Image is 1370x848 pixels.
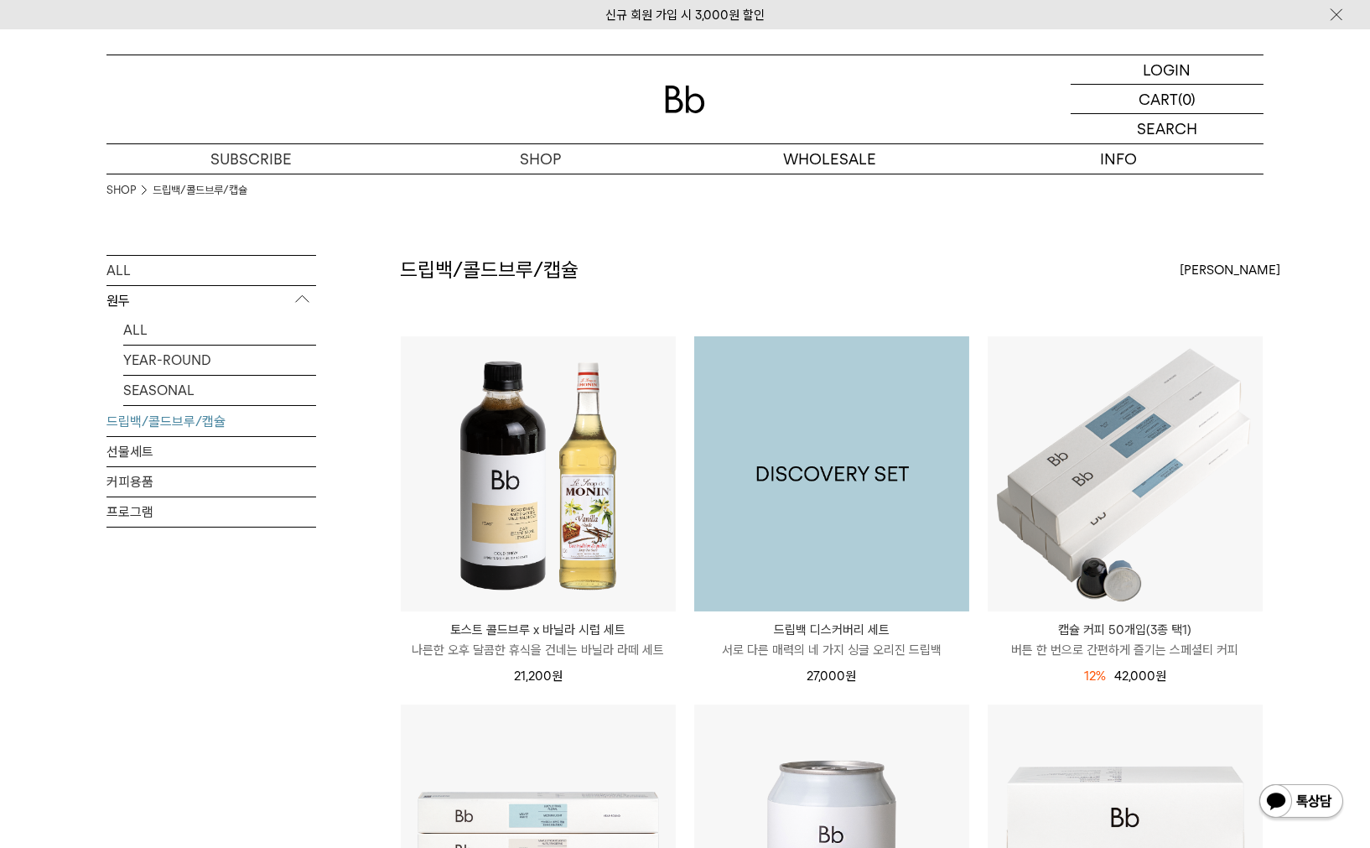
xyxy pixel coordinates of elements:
[400,256,579,284] h2: 드립백/콜드브루/캡슐
[401,620,676,660] a: 토스트 콜드브루 x 바닐라 시럽 세트 나른한 오후 달콤한 휴식을 건네는 바닐라 라떼 세트
[1139,85,1178,113] p: CART
[807,669,857,684] span: 27,000
[988,336,1263,611] img: 캡슐 커피 50개입(3종 택1)
[1180,260,1280,280] span: [PERSON_NAME]
[552,669,563,684] span: 원
[396,144,685,174] a: SHOP
[988,640,1263,660] p: 버튼 한 번으로 간편하게 즐기는 스페셜티 커피
[1084,666,1106,686] div: 12%
[106,182,136,199] a: SHOP
[401,336,676,611] img: 토스트 콜드브루 x 바닐라 시럽 세트
[106,497,316,527] a: 프로그램
[1071,55,1264,85] a: LOGIN
[106,286,316,316] p: 원두
[401,620,676,640] p: 토스트 콜드브루 x 바닐라 시럽 세트
[1258,783,1345,823] img: 카카오톡 채널 1:1 채팅 버튼
[1155,669,1166,684] span: 원
[401,640,676,660] p: 나른한 오후 달콤한 휴식을 건네는 바닐라 라떼 세트
[694,620,969,640] p: 드립백 디스커버리 세트
[694,336,969,611] img: 1000001174_add2_035.jpg
[974,144,1264,174] p: INFO
[694,336,969,611] a: 드립백 디스커버리 세트
[988,620,1263,640] p: 캡슐 커피 50개입(3종 택1)
[694,620,969,660] a: 드립백 디스커버리 세트 서로 다른 매력의 네 가지 싱글 오리진 드립백
[1071,85,1264,114] a: CART (0)
[106,467,316,497] a: 커피용품
[106,437,316,466] a: 선물세트
[605,8,765,23] a: 신규 회원 가입 시 3,000원 할인
[685,144,974,174] p: WHOLESALE
[106,256,316,285] a: ALL
[694,640,969,660] p: 서로 다른 매력의 네 가지 싱글 오리진 드립백
[846,669,857,684] span: 원
[123,346,316,375] a: YEAR-ROUND
[106,407,316,436] a: 드립백/콜드브루/캡슐
[153,182,247,199] a: 드립백/콜드브루/캡슐
[665,86,705,113] img: 로고
[514,669,563,684] span: 21,200
[1137,114,1197,143] p: SEARCH
[1144,55,1191,84] p: LOGIN
[106,144,396,174] a: SUBSCRIBE
[988,620,1263,660] a: 캡슐 커피 50개입(3종 택1) 버튼 한 번으로 간편하게 즐기는 스페셜티 커피
[123,315,316,345] a: ALL
[1178,85,1196,113] p: (0)
[123,376,316,405] a: SEASONAL
[1114,669,1166,684] span: 42,000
